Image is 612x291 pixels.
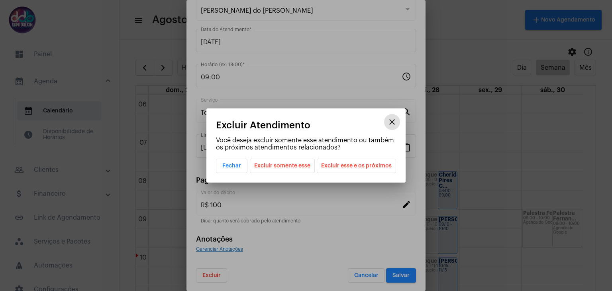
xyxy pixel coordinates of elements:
p: Você deseja excluir somente esse atendimento ou também os próximos atendimentos relacionados? [216,137,396,151]
span: Excluir Atendimento [216,120,310,130]
span: Excluir somente esse [254,159,310,173]
button: Excluir somente esse [250,159,315,173]
span: Fechar [222,163,241,169]
mat-icon: close [387,117,397,127]
button: Excluir esse e os próximos [317,159,396,173]
span: Excluir esse e os próximos [321,159,392,173]
button: Fechar [216,159,247,173]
